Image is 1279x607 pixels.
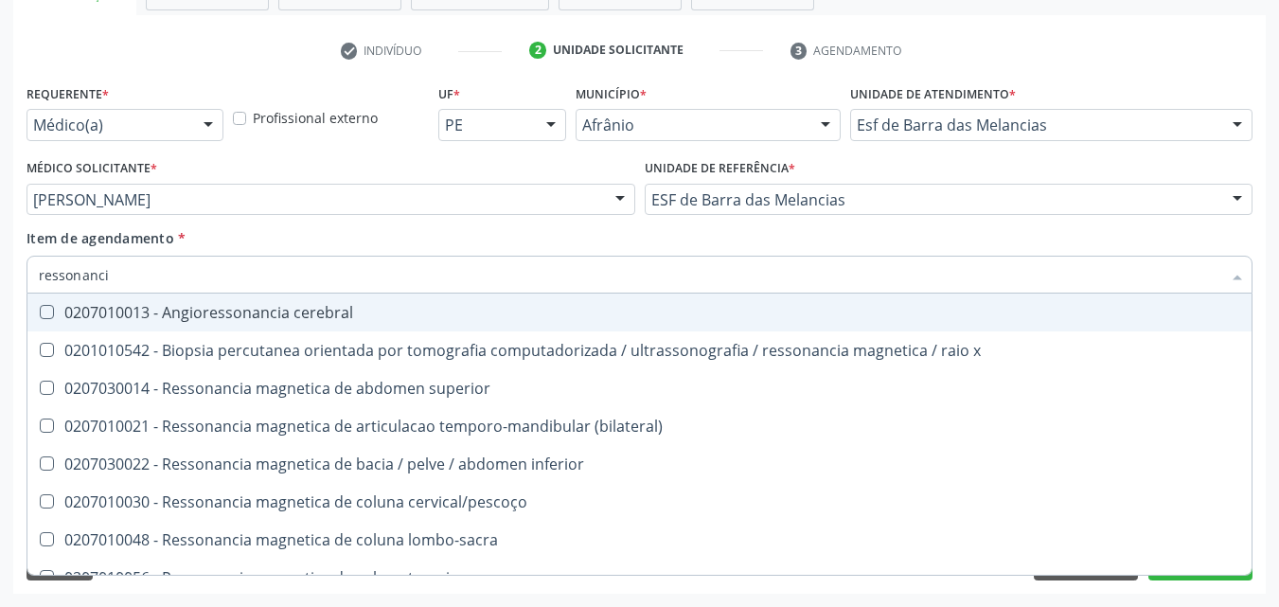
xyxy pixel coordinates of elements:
div: 0207010056 - Ressonancia magnetica de coluna toracica [39,570,1240,585]
div: 0207010013 - Angioressonancia cerebral [39,305,1240,320]
div: 0207010021 - Ressonancia magnetica de articulacao temporo-mandibular (bilateral) [39,419,1240,434]
span: [PERSON_NAME] [33,190,596,209]
div: 0207030022 - Ressonancia magnetica de bacia / pelve / abdomen inferior [39,456,1240,472]
div: 0207030014 - Ressonancia magnetica de abdomen superior [39,381,1240,396]
label: Médico Solicitante [27,154,157,184]
label: Unidade de atendimento [850,80,1016,109]
span: Afrânio [582,116,802,134]
input: Buscar por procedimentos [39,256,1221,294]
label: UF [438,80,460,109]
div: 0207010048 - Ressonancia magnetica de coluna lombo-sacra [39,532,1240,547]
span: Médico(a) [33,116,185,134]
span: Esf de Barra das Melancias [857,116,1214,134]
label: Município [576,80,647,109]
label: Unidade de referência [645,154,795,184]
label: Requerente [27,80,109,109]
div: 0207010030 - Ressonancia magnetica de coluna cervical/pescoço [39,494,1240,509]
span: PE [445,116,527,134]
div: 2 [529,42,546,59]
span: Item de agendamento [27,229,174,247]
span: ESF de Barra das Melancias [651,190,1215,209]
div: Unidade solicitante [553,42,684,59]
div: 0201010542 - Biopsia percutanea orientada por tomografia computadorizada / ultrassonografia / res... [39,343,1240,358]
label: Profissional externo [253,108,378,128]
